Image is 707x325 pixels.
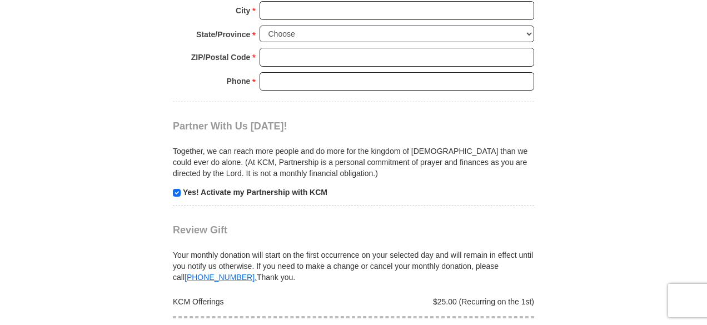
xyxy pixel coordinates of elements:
div: Your monthly donation will start on the first occurrence on your selected day and will remain in ... [173,236,534,283]
strong: State/Province [196,27,250,42]
strong: City [236,3,250,18]
span: $25.00 (Recurring on the 1st) [433,297,534,306]
p: Together, we can reach more people and do more for the kingdom of [DEMOGRAPHIC_DATA] than we coul... [173,146,534,179]
strong: Yes! Activate my Partnership with KCM [183,188,327,197]
a: [PHONE_NUMBER]. [185,273,257,282]
div: KCM Offerings [167,296,354,307]
strong: Phone [227,73,251,89]
strong: ZIP/Postal Code [191,49,251,65]
span: Partner With Us [DATE]! [173,121,287,132]
span: Review Gift [173,224,227,236]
